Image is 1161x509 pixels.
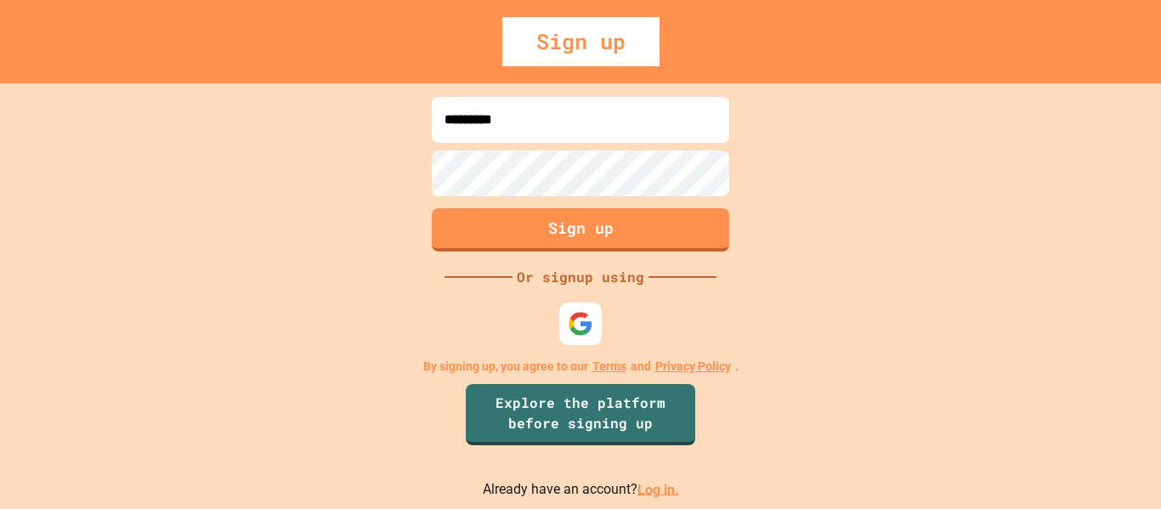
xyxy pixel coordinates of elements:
div: Sign up [502,17,660,66]
a: Privacy Policy [655,358,731,376]
p: Already have an account? [483,479,679,501]
a: Log in. [637,481,679,497]
button: Sign up [432,208,729,252]
img: google-icon.svg [568,311,593,337]
p: By signing up, you agree to our and . [423,358,739,376]
a: Explore the platform before signing up [466,384,695,445]
div: Or signup using [513,267,648,287]
a: Terms [592,358,626,376]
